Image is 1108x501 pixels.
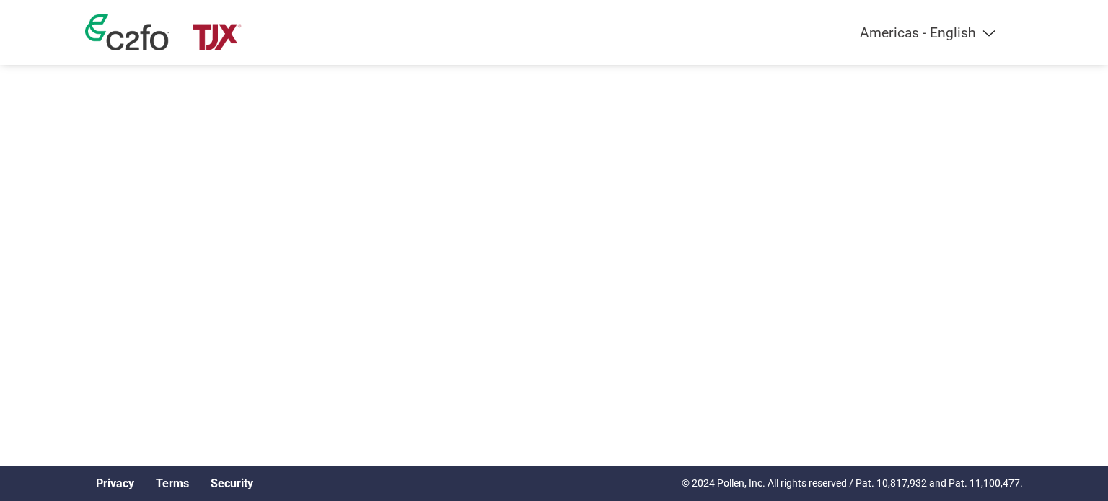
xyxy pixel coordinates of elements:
[682,476,1023,491] p: © 2024 Pollen, Inc. All rights reserved / Pat. 10,817,932 and Pat. 11,100,477.
[156,476,189,490] a: Terms
[96,476,134,490] a: Privacy
[191,24,243,50] img: TJX
[211,476,253,490] a: Security
[85,14,169,50] img: c2fo logo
